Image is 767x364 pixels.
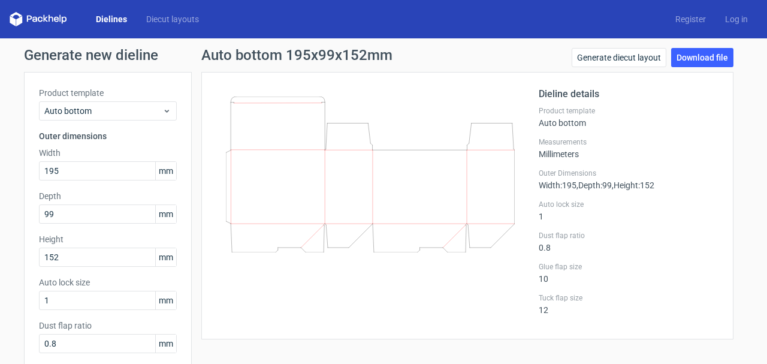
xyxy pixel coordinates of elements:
[155,205,176,223] span: mm
[24,48,743,62] h1: Generate new dieline
[539,106,718,128] div: Auto bottom
[539,137,718,159] div: Millimeters
[539,293,718,315] div: 12
[572,48,666,67] a: Generate diecut layout
[539,181,576,190] span: Width : 195
[715,13,757,25] a: Log in
[539,87,718,101] h2: Dieline details
[539,293,718,303] label: Tuck flap size
[666,13,715,25] a: Register
[39,130,177,142] h3: Outer dimensions
[137,13,209,25] a: Diecut layouts
[39,233,177,245] label: Height
[539,231,718,252] div: 0.8
[39,276,177,288] label: Auto lock size
[39,320,177,332] label: Dust flap ratio
[155,335,176,353] span: mm
[44,105,162,117] span: Auto bottom
[39,190,177,202] label: Depth
[155,162,176,180] span: mm
[155,248,176,266] span: mm
[39,87,177,99] label: Product template
[539,200,718,221] div: 1
[612,181,654,190] span: , Height : 152
[539,262,718,284] div: 10
[539,169,718,178] label: Outer Dimensions
[86,13,137,25] a: Dielines
[539,231,718,240] label: Dust flap ratio
[201,48,392,62] h1: Auto bottom 195x99x152mm
[539,137,718,147] label: Measurements
[539,262,718,272] label: Glue flap size
[671,48,733,67] a: Download file
[539,106,718,116] label: Product template
[539,200,718,209] label: Auto lock size
[155,291,176,309] span: mm
[576,181,612,190] span: , Depth : 99
[39,147,177,159] label: Width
